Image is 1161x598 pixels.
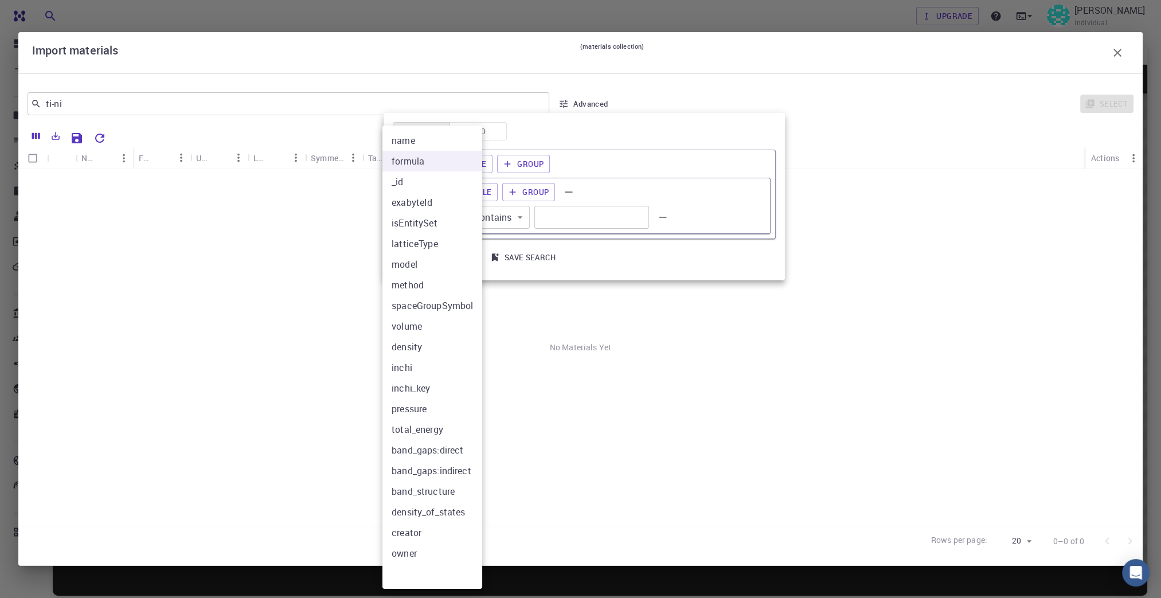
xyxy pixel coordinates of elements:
li: latticeType [382,233,482,254]
li: inchi_key [382,378,482,398]
li: method [382,275,482,295]
li: creator [382,522,482,543]
li: owner [382,543,482,564]
li: total_energy [382,419,482,440]
li: spaceGroupSymbol [382,295,482,316]
li: exabyteId [382,192,482,213]
li: density_of_states [382,502,482,522]
li: pressure [382,398,482,419]
span: Assistenza [19,8,74,18]
li: band_gaps:direct [382,440,482,460]
li: model [382,254,482,275]
li: isEntitySet [382,213,482,233]
li: formula [382,151,482,171]
li: inchi [382,357,482,378]
li: band_structure [382,481,482,502]
li: density [382,337,482,357]
li: _id [382,171,482,192]
li: band_gaps:indirect [382,460,482,481]
li: volume [382,316,482,337]
li: name [382,130,482,151]
div: Open Intercom Messenger [1122,559,1150,587]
